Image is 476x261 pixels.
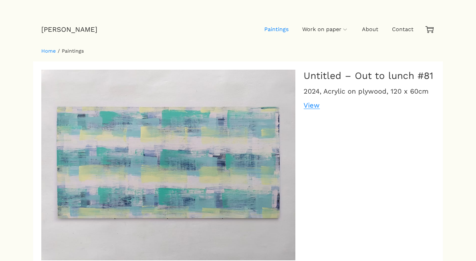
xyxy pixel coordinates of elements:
[302,26,341,33] span: Work on paper
[362,19,378,40] a: About
[97,19,420,40] nav: Primary navigation
[362,26,378,33] span: About
[41,25,97,33] a: [PERSON_NAME]
[41,48,56,54] a: Home
[392,19,414,40] a: Contact
[264,26,289,33] span: Paintings
[302,19,348,40] a: Work on paper
[264,19,289,40] a: Paintings
[392,26,414,33] span: Contact
[304,96,320,110] a: View
[41,48,84,54] nav: Breadcrumbs
[58,49,60,53] span: /
[62,48,84,54] span: Paintings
